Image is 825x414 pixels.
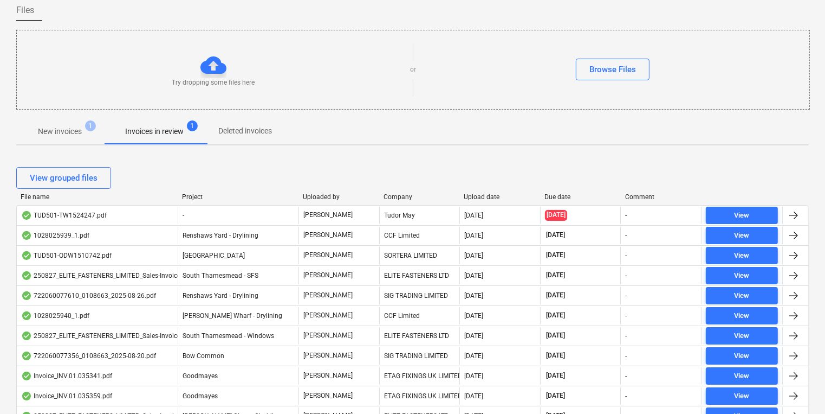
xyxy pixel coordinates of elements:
div: CCF Limited [379,307,460,324]
span: Renshaws Yard - Drylining [183,292,258,300]
span: Goodmayes [183,372,218,380]
div: Try dropping some files hereorBrowse Files [16,30,810,110]
span: [DATE] [545,231,566,240]
p: [PERSON_NAME] [303,211,353,220]
span: [DATE] [545,311,566,320]
span: [DATE] [545,351,566,360]
span: Files [16,4,34,17]
div: [DATE] [464,232,483,239]
span: [DATE] [545,371,566,380]
div: 1028025939_1.pdf [21,231,89,240]
p: Invoices in review [125,126,184,137]
div: ETAG FIXINGS UK LIMITED [379,387,460,405]
div: - [625,232,627,239]
p: [PERSON_NAME] [303,311,353,320]
div: OCR finished [21,271,32,280]
div: SORTERA LIMITED [379,247,460,264]
div: Company [384,193,456,201]
div: 250827_ELITE_FASTENERS_LIMITED_Sales-Invoice_79368.pdf [21,332,213,340]
div: OCR finished [21,352,32,360]
div: View [735,209,750,222]
span: [DATE] [545,331,566,340]
div: View [735,350,750,362]
div: - [625,292,627,300]
div: Browse Files [589,62,636,77]
div: [DATE] [464,312,483,320]
iframe: Chat Widget [771,362,825,414]
p: Try dropping some files here [172,78,255,87]
div: View [735,390,750,403]
div: - [625,352,627,360]
div: View [735,310,750,322]
span: 1 [187,120,198,131]
button: View [706,307,778,324]
span: Montgomery's Wharf - Drylining [183,312,282,320]
p: [PERSON_NAME] [303,271,353,280]
span: [DATE] [545,251,566,260]
button: View [706,367,778,385]
button: View [706,347,778,365]
div: TUD501-TW1524247.pdf [21,211,107,220]
span: South Thamesmead - Windows [183,332,274,340]
span: [DATE] [545,271,566,280]
div: OCR finished [21,231,32,240]
span: [DATE] [545,210,567,220]
div: Uploaded by [303,193,375,201]
div: TUD501-ODW1510742.pdf [21,251,112,260]
div: Project [182,193,294,201]
span: Renshaws Yard - Drylining [183,232,258,239]
button: View [706,387,778,405]
div: - [625,212,627,219]
div: - [625,312,627,320]
div: View [735,270,750,282]
div: 1028025940_1.pdf [21,311,89,320]
p: [PERSON_NAME] [303,351,353,360]
div: - [625,252,627,259]
p: [PERSON_NAME] [303,231,353,240]
div: View [735,230,750,242]
button: View grouped files [16,167,111,189]
span: Camden Goods Yard [183,252,245,259]
div: OCR finished [21,392,32,400]
span: - [183,212,184,219]
div: View [735,290,750,302]
span: [DATE] [545,391,566,400]
p: New invoices [38,126,82,137]
div: ELITE FASTENERS LTD [379,267,460,284]
div: [DATE] [464,352,483,360]
div: Invoice_INV.01.035341.pdf [21,372,112,380]
button: View [706,247,778,264]
p: [PERSON_NAME] [303,251,353,260]
div: - [625,372,627,380]
button: View [706,267,778,284]
div: Invoice_INV.01.035359.pdf [21,392,112,400]
span: South Thamesmead - SFS [183,272,258,279]
button: View [706,287,778,304]
div: ETAG FIXINGS UK LIMITED [379,367,460,385]
div: OCR finished [21,251,32,260]
div: View grouped files [30,171,98,185]
button: View [706,327,778,345]
div: Upload date [464,193,536,201]
button: Browse Files [576,59,649,80]
div: - [625,272,627,279]
div: OCR finished [21,211,32,220]
div: OCR finished [21,311,32,320]
div: 722060077610_0108663_2025-08-26.pdf [21,291,156,300]
div: [DATE] [464,252,483,259]
p: [PERSON_NAME] [303,331,353,340]
p: or [410,65,416,74]
span: 1 [85,120,96,131]
div: 250827_ELITE_FASTENERS_LIMITED_Sales-Invoice_79369.pdf [21,271,213,280]
div: SIG TRADING LIMITED [379,287,460,304]
div: [DATE] [464,292,483,300]
div: [DATE] [464,212,483,219]
span: Bow Common [183,352,224,360]
div: - [625,332,627,340]
div: [DATE] [464,372,483,380]
span: [DATE] [545,291,566,300]
div: 722060077356_0108663_2025-08-20.pdf [21,352,156,360]
p: [PERSON_NAME] [303,291,353,300]
div: View [735,330,750,342]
